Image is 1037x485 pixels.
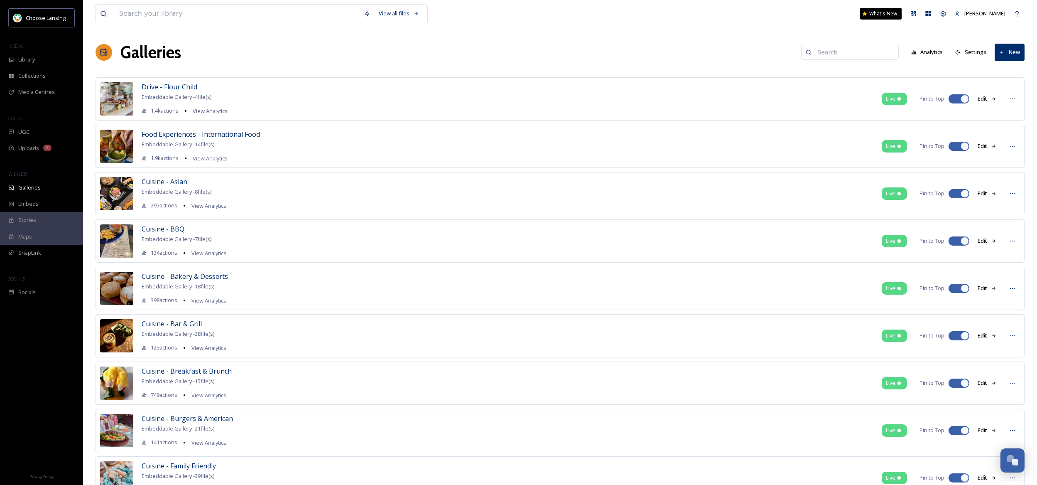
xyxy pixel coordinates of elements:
[142,461,216,470] span: Cuisine - Family Friendly
[886,379,895,387] span: Live
[860,8,902,20] div: What's New
[100,224,133,258] img: d1799639-65f9-46e8-b2fc-524b573a2a98.jpg
[995,44,1025,61] button: New
[919,426,944,434] span: Pin to Top
[8,115,26,121] span: COLLECT
[151,391,177,399] span: 749 actions
[13,14,22,22] img: logo.jpeg
[919,95,944,103] span: Pin to Top
[951,5,1010,22] a: [PERSON_NAME]
[142,272,228,281] span: Cuisine - Bakery & Desserts
[1000,448,1025,473] button: Open Chat
[973,422,1001,438] button: Edit
[886,426,895,434] span: Live
[919,237,944,245] span: Pin to Top
[187,438,226,448] a: View Analytics
[951,44,990,60] button: Settings
[919,142,944,150] span: Pin to Top
[973,185,1001,202] button: Edit
[886,237,895,245] span: Live
[18,249,41,257] span: SnapLink
[151,202,177,209] span: 295 actions
[886,332,895,340] span: Live
[100,414,133,447] img: 3446dd9c-10b6-45b8-81e5-e0e62029d78d.jpg
[142,82,197,91] span: Drive - Flour Child
[191,249,226,257] span: View Analytics
[142,235,211,243] span: Embeddable Gallery - 7 file(s)
[18,56,35,64] span: Library
[142,367,232,376] span: Cuisine - Breakfast & Brunch
[151,344,177,352] span: 125 actions
[973,233,1001,249] button: Edit
[18,200,39,208] span: Embeds
[375,5,423,22] a: View all files
[973,91,1001,107] button: Edit
[142,188,211,195] span: Embeddable Gallery - 8 file(s)
[973,280,1001,296] button: Edit
[907,44,951,60] a: Analytics
[907,44,947,60] button: Analytics
[18,128,29,136] span: UGC
[964,10,1005,17] span: [PERSON_NAME]
[191,391,226,399] span: View Analytics
[18,72,46,80] span: Collections
[8,276,25,282] span: SOCIALS
[886,474,895,482] span: Live
[151,154,179,162] span: 1.9k actions
[142,224,184,234] span: Cuisine - BBQ
[142,425,214,432] span: Embeddable Gallery - 21 file(s)
[187,201,226,211] a: View Analytics
[18,88,55,96] span: Media Centres
[191,344,226,352] span: View Analytics
[189,153,228,163] a: View Analytics
[18,216,36,224] span: Stories
[951,44,995,60] a: Settings
[191,439,226,446] span: View Analytics
[18,233,32,241] span: Maps
[142,140,214,148] span: Embeddable Gallery - 14 file(s)
[189,106,228,116] a: View Analytics
[919,284,944,292] span: Pin to Top
[151,438,177,446] span: 141 actions
[29,471,54,481] a: Privacy Policy
[814,44,894,61] input: Search
[142,177,187,186] span: Cuisine - Asian
[18,144,39,152] span: Uploads
[919,332,944,340] span: Pin to Top
[973,375,1001,391] button: Edit
[973,138,1001,154] button: Edit
[973,327,1001,344] button: Edit
[142,93,211,101] span: Embeddable Gallery - 4 file(s)
[29,474,54,479] span: Privacy Policy
[8,171,27,177] span: WIDGETS
[115,5,360,23] input: Search your library
[142,283,214,290] span: Embeddable Gallery - 18 file(s)
[151,107,179,115] span: 1.4k actions
[43,145,51,151] div: 2
[919,190,944,197] span: Pin to Top
[142,330,214,337] span: Embeddable Gallery - 38 file(s)
[191,297,226,304] span: View Analytics
[18,184,41,192] span: Galleries
[187,390,226,400] a: View Analytics
[142,130,260,139] span: Food Experiences - International Food
[8,43,23,49] span: MEDIA
[193,107,228,115] span: View Analytics
[120,40,181,65] a: Galleries
[151,296,177,304] span: 398 actions
[142,414,233,423] span: Cuisine - Burgers & American
[100,319,133,352] img: 5c04e403-5e39-458e-88c6-eb4e06f7bc52.jpg
[142,472,214,480] span: Embeddable Gallery - 39 file(s)
[919,379,944,387] span: Pin to Top
[886,95,895,103] span: Live
[886,142,895,150] span: Live
[100,367,133,400] img: e4f12ae3-ad34-4c31-88ea-28d2b22dc580.jpg
[191,202,226,209] span: View Analytics
[886,190,895,197] span: Live
[151,249,177,257] span: 134 actions
[886,284,895,292] span: Live
[142,377,214,385] span: Embeddable Gallery - 15 file(s)
[193,155,228,162] span: View Analytics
